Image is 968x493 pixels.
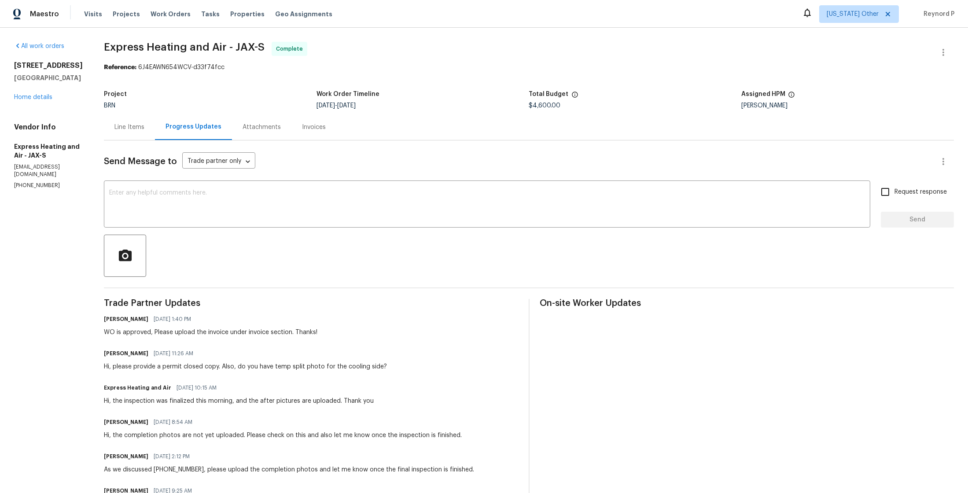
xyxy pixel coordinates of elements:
span: Visits [84,10,102,18]
div: Hi, please provide a permit closed copy. Also, do you have temp split photo for the cooling side? [104,362,387,371]
h6: [PERSON_NAME] [104,452,148,461]
span: Maestro [30,10,59,18]
div: 6J4EAWN654WCV-d33f74fcc [104,63,954,72]
div: Hi, the inspection was finalized this morning, and the after pictures are uploaded. Thank you [104,397,374,405]
h6: [PERSON_NAME] [104,315,148,324]
span: The total cost of line items that have been proposed by Opendoor. This sum includes line items th... [571,91,578,103]
span: Tasks [201,11,220,17]
span: [DATE] 1:40 PM [154,315,191,324]
div: Line Items [114,123,144,132]
div: Hi, the completion photos are not yet uploaded. Please check on this and also let me know once th... [104,431,462,440]
h5: [GEOGRAPHIC_DATA] [14,74,83,82]
h5: Project [104,91,127,97]
h6: [PERSON_NAME] [104,349,148,358]
span: [DATE] [317,103,335,109]
span: Express Heating and Air - JAX-S [104,42,265,52]
span: Properties [230,10,265,18]
span: Trade Partner Updates [104,299,518,308]
span: Projects [113,10,140,18]
span: - [317,103,356,109]
p: [EMAIL_ADDRESS][DOMAIN_NAME] [14,163,83,178]
h4: Vendor Info [14,123,83,132]
div: Progress Updates [166,122,221,131]
span: Request response [894,188,947,197]
div: Trade partner only [182,155,255,169]
div: [PERSON_NAME] [741,103,954,109]
h5: Total Budget [529,91,569,97]
h6: [PERSON_NAME] [104,418,148,427]
div: WO is approved, Please upload the invoice under invoice section. Thanks! [104,328,317,337]
b: Reference: [104,64,136,70]
span: [DATE] 10:15 AM [177,383,217,392]
span: BRN [104,103,115,109]
span: [DATE] 11:26 AM [154,349,193,358]
div: As we discussed [PHONE_NUMBER], please upload the completion photos and let me know once the fina... [104,465,474,474]
span: The hpm assigned to this work order. [788,91,795,103]
h5: Work Order Timeline [317,91,379,97]
span: On-site Worker Updates [540,299,954,308]
p: [PHONE_NUMBER] [14,182,83,189]
h5: Assigned HPM [741,91,785,97]
span: Complete [276,44,306,53]
span: $4,600.00 [529,103,561,109]
a: All work orders [14,43,64,49]
div: Attachments [243,123,281,132]
span: [DATE] 2:12 PM [154,452,190,461]
h5: Express Heating and Air - JAX-S [14,142,83,160]
span: Geo Assignments [275,10,332,18]
span: Reynord P [920,10,955,18]
span: [DATE] 8:54 AM [154,418,192,427]
span: Send Message to [104,157,177,166]
span: Work Orders [151,10,191,18]
h6: Express Heating and Air [104,383,171,392]
div: Invoices [302,123,326,132]
h2: [STREET_ADDRESS] [14,61,83,70]
a: Home details [14,94,52,100]
span: [DATE] [337,103,356,109]
span: [US_STATE] Other [827,10,879,18]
